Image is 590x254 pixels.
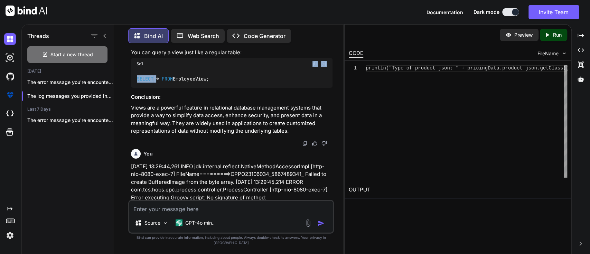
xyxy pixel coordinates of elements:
[4,52,16,64] img: darkAi-studio
[318,220,325,227] img: icon
[22,68,113,74] h2: [DATE]
[528,5,579,19] button: Invite Team
[185,219,215,226] p: GPT-4o min..
[244,32,285,40] p: Code Generator
[50,51,93,58] span: Start a new thread
[553,31,562,38] p: Run
[144,219,160,226] p: Source
[514,31,533,38] p: Preview
[27,32,49,40] h1: Threads
[302,141,308,146] img: copy
[137,76,153,82] span: SELECT
[188,32,219,40] p: Web Search
[143,150,153,157] h6: You
[427,9,463,15] span: Documentation
[144,32,163,40] p: Bind AI
[427,9,463,16] button: Documentation
[4,108,16,120] img: cloudideIcon
[137,61,144,67] span: Sql
[131,163,333,217] p: [DATE] 13:29:44,261 INFO jdk.internal.reflect.NativeMethodAccessorImpl [http-nio-8080-exec-7] Fil...
[312,61,318,67] img: copy
[131,49,333,57] p: You can query a view just like a regular table:
[345,182,571,198] h2: OUTPUT
[474,9,499,16] span: Dark mode
[22,106,113,112] h2: Last 7 Days
[4,89,16,101] img: premium
[502,65,572,71] span: product_json.getClass())
[349,49,363,58] div: CODE
[137,75,209,83] code: EmployeeView;
[131,104,333,135] p: Views are a powerful feature in relational database management systems that provide a way to simp...
[321,141,327,146] img: dislike
[176,219,182,226] img: GPT-4o mini
[6,6,47,16] img: Bind AI
[27,79,113,86] p: The error message you're encountering in...
[4,70,16,82] img: githubDark
[162,220,168,226] img: Pick Models
[304,219,312,227] img: attachment
[4,33,16,45] img: darkChat
[505,32,512,38] img: preview
[162,76,173,82] span: FROM
[27,117,113,124] p: The error message you're encountering indicates that...
[312,141,317,146] img: like
[349,65,357,72] div: 1
[366,65,502,71] span: println("Type of product_json: " + pricingData.
[128,235,334,245] p: Bind can provide inaccurate information, including about people. Always double-check its answers....
[27,93,113,100] p: The log messages you provided indicate two...
[131,93,333,101] h3: Conclusion:
[4,229,16,241] img: settings
[321,61,327,67] img: Open in Browser
[561,50,567,56] img: chevron down
[537,50,559,57] span: FileName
